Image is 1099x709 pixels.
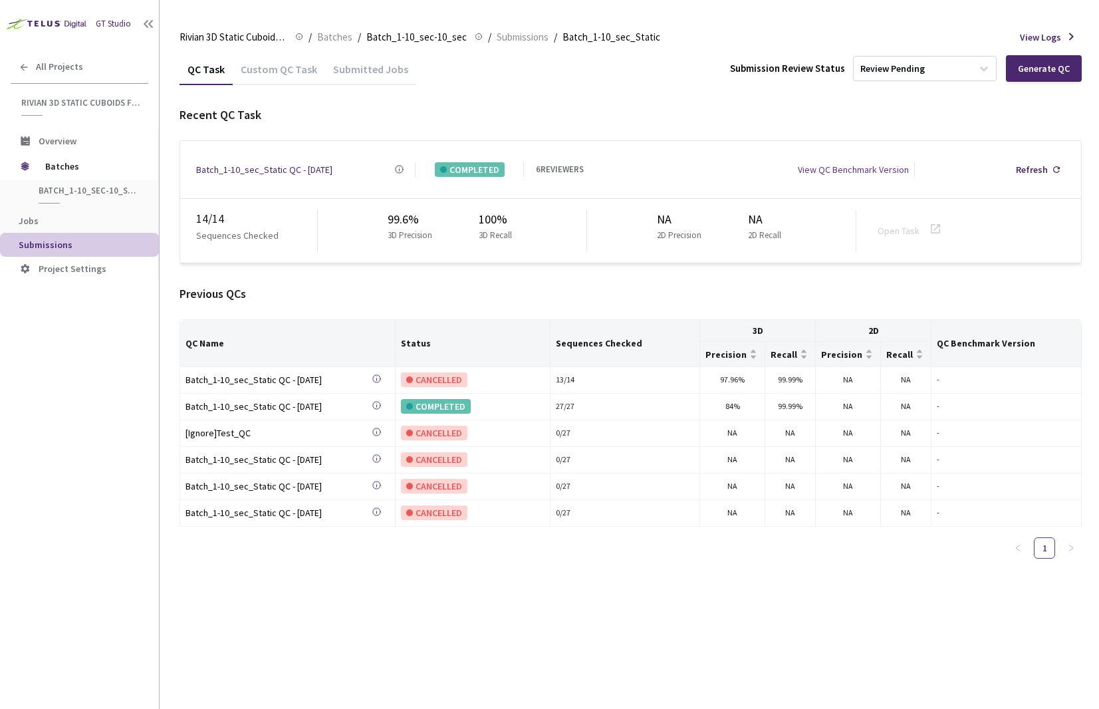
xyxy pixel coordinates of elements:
[196,162,332,177] a: Batch_1-10_sec_Static QC - [DATE]
[1018,63,1070,74] div: Generate QC
[700,394,765,420] td: 84%
[700,320,816,342] th: 3D
[1067,544,1075,552] span: right
[39,185,137,196] span: Batch_1-10_sec-10_sec
[19,239,72,251] span: Submissions
[388,210,437,229] div: 99.6%
[816,474,881,500] td: NA
[19,215,39,227] span: Jobs
[1007,537,1029,559] li: Previous Page
[705,349,747,360] span: Precision
[765,342,816,366] th: Recall
[748,229,781,242] p: 2D Recall
[816,320,931,342] th: 2D
[185,372,372,388] a: Batch_1-10_sec_Static QC - [DATE]
[700,420,765,447] td: NA
[700,447,765,474] td: NA
[556,454,694,466] div: 0 / 27
[317,29,352,45] span: Batches
[556,400,694,413] div: 27 / 27
[765,474,816,500] td: NA
[185,452,372,467] div: Batch_1-10_sec_Static QC - [DATE]
[494,29,551,44] a: Submissions
[96,17,131,31] div: GT Studio
[556,480,694,493] div: 0 / 27
[881,447,931,474] td: NA
[937,374,1076,386] div: -
[816,394,881,420] td: NA
[816,342,881,366] th: Precision
[435,162,505,177] div: COMPLETED
[821,349,862,360] span: Precision
[1035,538,1054,558] a: 1
[479,210,517,229] div: 100%
[388,229,432,242] p: 3D Precision
[765,420,816,447] td: NA
[396,320,550,366] th: Status
[937,400,1076,413] div: -
[36,61,83,72] span: All Projects
[1034,537,1055,559] li: 1
[554,29,557,45] li: /
[325,63,416,85] div: Submitted Jobs
[700,367,765,394] td: 97.96%
[748,210,787,229] div: NA
[937,507,1076,519] div: -
[308,29,312,45] li: /
[401,479,467,494] div: CANCELLED
[881,420,931,447] td: NA
[798,162,909,177] div: View QC Benchmark Version
[536,163,584,176] div: 6 REVIEWERS
[185,479,372,494] div: Batch_1-10_sec_Static QC - [DATE]
[21,97,140,108] span: Rivian 3D Static Cuboids fixed[2024-25]
[765,447,816,474] td: NA
[185,372,372,387] div: Batch_1-10_sec_Static QC - [DATE]
[185,426,372,440] div: [Ignore]Test_QC
[937,480,1076,493] div: -
[185,399,372,414] a: Batch_1-10_sec_Static QC - [DATE]
[771,349,797,360] span: Recall
[1014,544,1022,552] span: left
[39,263,106,275] span: Project Settings
[881,367,931,394] td: NA
[488,29,491,45] li: /
[700,342,765,366] th: Precision
[1020,30,1061,45] span: View Logs
[816,447,881,474] td: NA
[931,320,1082,366] th: QC Benchmark Version
[816,500,881,527] td: NA
[562,29,660,45] span: Batch_1-10_sec_Static
[700,500,765,527] td: NA
[180,320,396,366] th: QC Name
[881,474,931,500] td: NA
[401,372,467,387] div: CANCELLED
[550,320,700,366] th: Sequences Checked
[180,63,233,85] div: QC Task
[657,210,707,229] div: NA
[657,229,701,242] p: 2D Precision
[937,427,1076,440] div: -
[700,474,765,500] td: NA
[816,420,881,447] td: NA
[878,225,919,237] a: Open Task
[886,349,913,360] span: Recall
[816,367,881,394] td: NA
[765,394,816,420] td: 99.99%
[314,29,355,44] a: Batches
[765,500,816,527] td: NA
[45,153,136,180] span: Batches
[39,135,76,147] span: Overview
[180,29,287,45] span: Rivian 3D Static Cuboids fixed[2024-25]
[185,505,372,520] div: Batch_1-10_sec_Static QC - [DATE]
[358,29,361,45] li: /
[556,427,694,440] div: 0 / 27
[401,505,467,520] div: CANCELLED
[881,500,931,527] td: NA
[765,367,816,394] td: 99.99%
[401,452,467,467] div: CANCELLED
[730,61,845,76] div: Submission Review Status
[180,285,1082,303] div: Previous QCs
[1060,537,1082,559] button: right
